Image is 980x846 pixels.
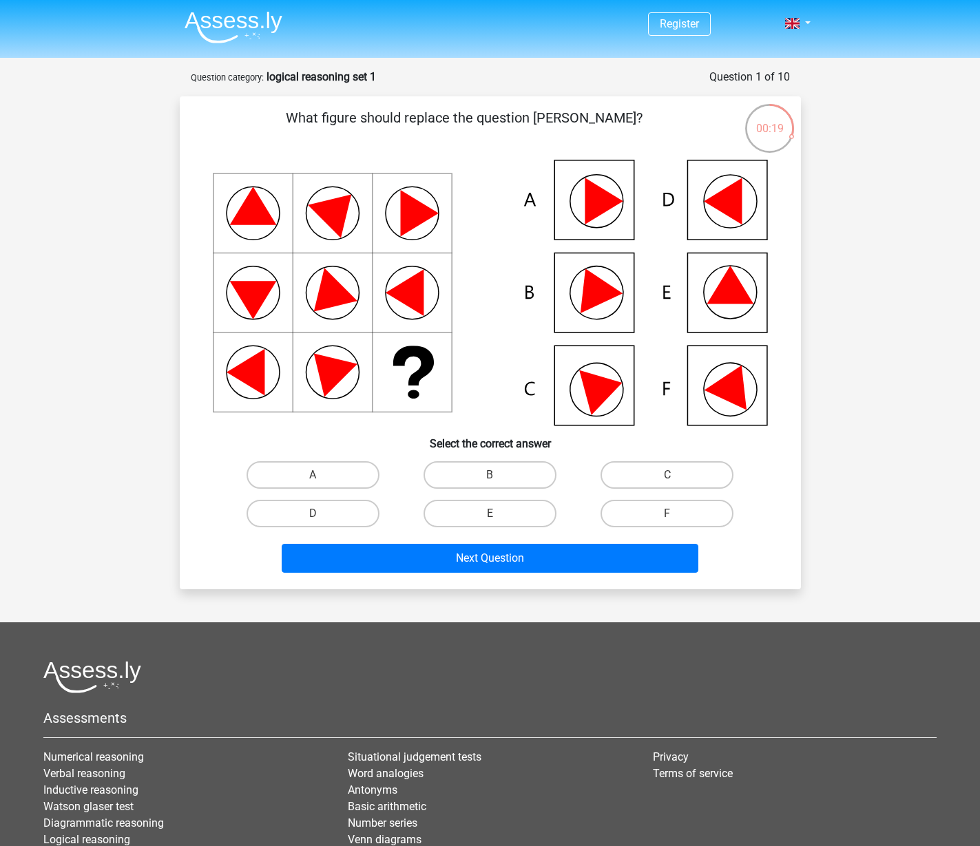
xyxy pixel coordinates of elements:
a: Venn diagrams [348,833,421,846]
img: Assessly [185,11,282,43]
a: Watson glaser test [43,800,134,813]
a: Terms of service [653,767,733,780]
a: Numerical reasoning [43,750,144,763]
label: E [424,500,556,527]
a: Privacy [653,750,689,763]
label: A [247,461,379,489]
label: B [424,461,556,489]
a: Number series [348,816,417,829]
a: Antonyms [348,783,397,796]
a: Inductive reasoning [43,783,138,796]
small: Question category: [191,72,264,83]
div: Question 1 of 10 [709,69,790,85]
p: What figure should replace the question [PERSON_NAME]? [202,107,727,149]
a: Verbal reasoning [43,767,125,780]
a: Register [660,17,699,30]
img: Assessly logo [43,661,141,693]
a: Situational judgement tests [348,750,481,763]
a: Word analogies [348,767,424,780]
a: Logical reasoning [43,833,130,846]
label: D [247,500,379,527]
div: 00:19 [744,103,795,137]
label: C [601,461,733,489]
h5: Assessments [43,710,937,726]
button: Next Question [282,544,698,573]
strong: logical reasoning set 1 [267,70,376,83]
a: Basic arithmetic [348,800,426,813]
label: F [601,500,733,527]
a: Diagrammatic reasoning [43,816,164,829]
h6: Select the correct answer [202,426,779,450]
